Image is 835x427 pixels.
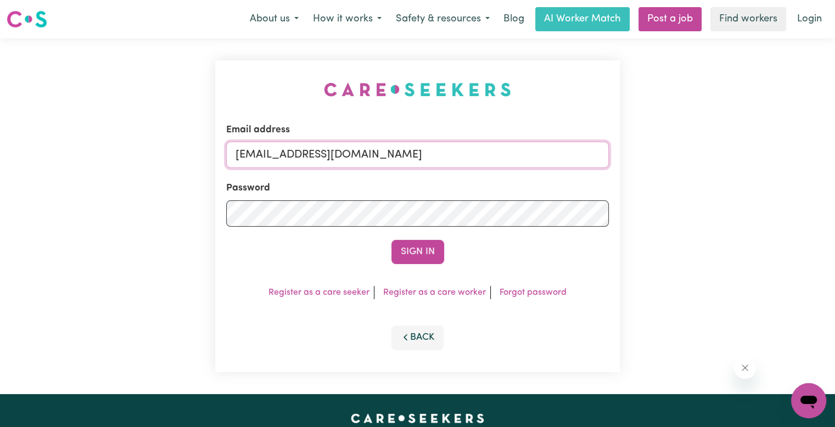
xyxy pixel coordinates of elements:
[389,8,497,31] button: Safety & resources
[7,8,66,16] span: Need any help?
[7,7,47,32] a: Careseekers logo
[226,181,270,195] label: Password
[7,9,47,29] img: Careseekers logo
[391,325,444,350] button: Back
[497,7,531,31] a: Blog
[226,123,290,137] label: Email address
[268,288,369,297] a: Register as a care seeker
[226,142,609,168] input: Email address
[351,414,484,423] a: Careseekers home page
[383,288,486,297] a: Register as a care worker
[791,7,828,31] a: Login
[535,7,630,31] a: AI Worker Match
[791,383,826,418] iframe: Button to launch messaging window
[500,288,567,297] a: Forgot password
[734,357,756,379] iframe: Close message
[391,240,444,264] button: Sign In
[638,7,702,31] a: Post a job
[710,7,786,31] a: Find workers
[306,8,389,31] button: How it works
[243,8,306,31] button: About us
